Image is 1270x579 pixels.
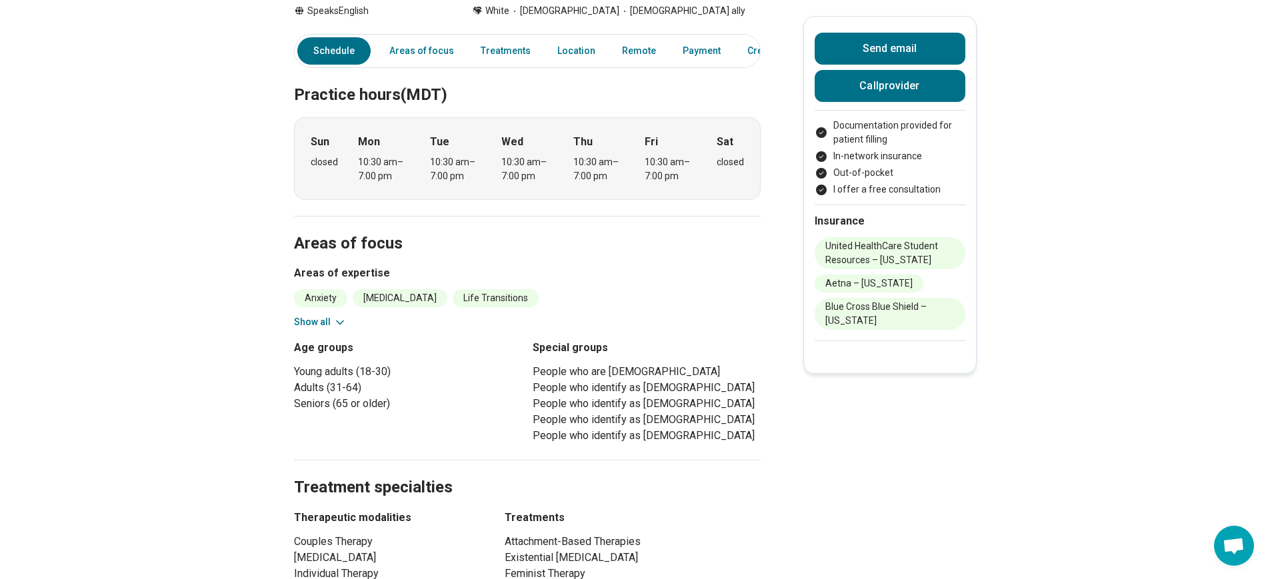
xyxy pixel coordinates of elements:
[294,117,761,200] div: When does the program meet?
[294,340,522,356] h3: Age groups
[505,534,761,550] li: Attachment-Based Therapies
[381,37,462,65] a: Areas of focus
[815,213,965,229] h2: Insurance
[294,550,481,566] li: [MEDICAL_DATA]
[505,510,761,526] h3: Treatments
[294,534,481,550] li: Couples Therapy
[573,155,625,183] div: 10:30 am – 7:00 pm
[815,33,965,65] button: Send email
[815,70,965,102] button: Callprovider
[311,134,329,150] strong: Sun
[533,364,761,380] li: People who are [DEMOGRAPHIC_DATA]
[549,37,603,65] a: Location
[533,340,761,356] h3: Special groups
[311,155,338,169] div: closed
[501,155,553,183] div: 10:30 am – 7:00 pm
[358,134,380,150] strong: Mon
[533,412,761,428] li: People who identify as [DEMOGRAPHIC_DATA]
[473,37,539,65] a: Treatments
[430,155,481,183] div: 10:30 am – 7:00 pm
[1214,526,1254,566] div: Open chat
[739,37,806,65] a: Credentials
[294,364,522,380] li: Young adults (18-30)
[675,37,729,65] a: Payment
[619,4,745,18] span: [DEMOGRAPHIC_DATA] ally
[430,134,449,150] strong: Tue
[645,134,658,150] strong: Fri
[815,275,923,292] li: Aetna – [US_STATE]
[294,201,761,255] h2: Areas of focus
[294,4,445,18] div: Speaks English
[353,289,447,307] li: [MEDICAL_DATA]
[717,155,744,169] div: closed
[294,510,481,526] h3: Therapeutic modalities
[815,183,965,197] li: I offer a free consultation
[509,4,619,18] span: [DEMOGRAPHIC_DATA]
[815,237,965,269] li: United HealthCare Student Resources – [US_STATE]
[501,134,523,150] strong: Wed
[533,428,761,444] li: People who identify as [DEMOGRAPHIC_DATA]
[485,4,509,18] span: White
[453,289,539,307] li: Life Transitions
[573,134,593,150] strong: Thu
[717,134,733,150] strong: Sat
[815,166,965,180] li: Out-of-pocket
[614,37,664,65] a: Remote
[533,396,761,412] li: People who identify as [DEMOGRAPHIC_DATA]
[294,289,347,307] li: Anxiety
[294,380,522,396] li: Adults (31-64)
[358,155,409,183] div: 10:30 am – 7:00 pm
[294,315,347,329] button: Show all
[505,550,761,566] li: Existential [MEDICAL_DATA]
[294,444,761,499] h2: Treatment specialties
[294,265,761,281] h3: Areas of expertise
[533,380,761,396] li: People who identify as [DEMOGRAPHIC_DATA]
[815,149,965,163] li: In-network insurance
[297,37,371,65] a: Schedule
[815,298,965,330] li: Blue Cross Blue Shield – [US_STATE]
[815,119,965,147] li: Documentation provided for patient filling
[294,52,761,107] h2: Practice hours (MDT)
[645,155,696,183] div: 10:30 am – 7:00 pm
[294,396,522,412] li: Seniors (65 or older)
[815,119,965,197] ul: Payment options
